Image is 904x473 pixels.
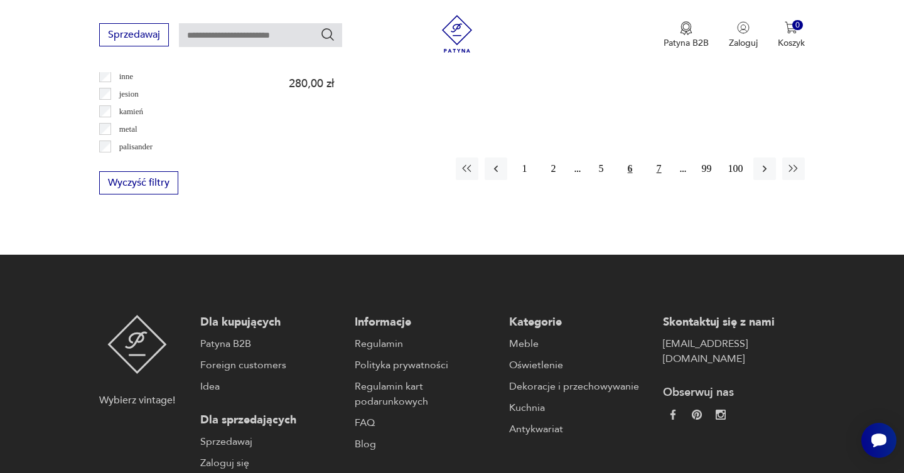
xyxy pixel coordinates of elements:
a: Patyna B2B [200,336,342,351]
p: inne [119,70,133,83]
p: Patyna B2B [664,37,709,49]
div: 0 [792,20,803,31]
p: Koszyk [778,37,805,49]
img: 37d27d81a828e637adc9f9cb2e3d3a8a.webp [692,410,702,420]
a: Ikona medaluPatyna B2B [664,21,709,49]
img: da9060093f698e4c3cedc1453eec5031.webp [668,410,678,420]
button: Patyna B2B [664,21,709,49]
p: Informacje [355,315,497,330]
p: sklejka [119,157,143,171]
p: Wybierz vintage! [99,393,175,408]
p: kamień [119,105,143,119]
button: 1 [514,157,536,180]
p: Dla kupujących [200,315,342,330]
a: Meble [509,336,651,351]
a: FAQ [355,415,497,430]
a: Antykwariat [509,422,651,437]
p: Obserwuj nas [663,385,805,400]
p: palisander [119,140,153,154]
button: 5 [590,157,613,180]
button: 2 [542,157,565,180]
a: Oświetlenie [509,358,651,373]
img: Ikonka użytkownika [737,21,750,34]
a: Kuchnia [509,400,651,415]
p: metal [119,122,137,136]
iframe: Smartsupp widget button [861,423,896,458]
a: Foreign customers [200,358,342,373]
button: 99 [696,157,718,180]
p: Zaloguj [729,37,758,49]
a: Polityka prywatności [355,358,497,373]
img: Patyna - sklep z meblami i dekoracjami vintage [438,15,476,53]
a: Sprzedawaj [200,434,342,449]
img: Patyna - sklep z meblami i dekoracjami vintage [107,315,167,374]
p: 280,00 zł [289,78,443,89]
a: Blog [355,437,497,452]
img: Ikona koszyka [785,21,797,34]
button: 100 [724,157,747,180]
a: Regulamin [355,336,497,351]
p: Dla sprzedających [200,413,342,428]
a: Dekoracje i przechowywanie [509,379,651,394]
img: Ikona medalu [680,21,692,35]
a: [EMAIL_ADDRESS][DOMAIN_NAME] [663,336,805,366]
button: Szukaj [320,27,335,42]
button: Sprzedawaj [99,23,169,46]
p: Kategorie [509,315,651,330]
a: Regulamin kart podarunkowych [355,379,497,409]
button: Wyczyść filtry [99,171,178,194]
button: 7 [648,157,670,180]
button: 0Koszyk [778,21,805,49]
a: Zaloguj się [200,455,342,470]
a: Idea [200,379,342,394]
p: Skontaktuj się z nami [663,315,805,330]
a: Sprzedawaj [99,31,169,40]
button: 6 [619,157,642,180]
button: Zaloguj [729,21,758,49]
p: jesion [119,87,139,101]
img: c2fd9cf7f39615d9d6839a72ae8e59e5.webp [716,410,726,420]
